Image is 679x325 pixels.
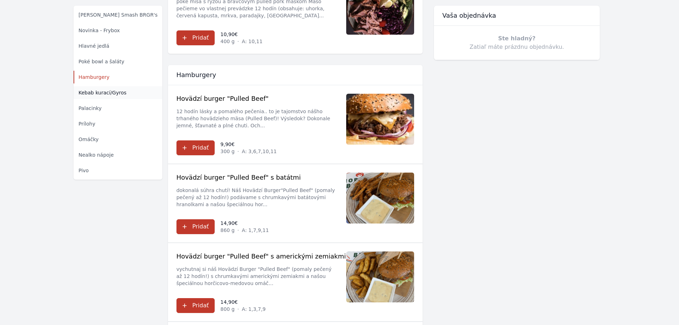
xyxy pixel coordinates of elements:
a: Hovädzí burger "Pulled Beef" s americkými zemiakmi vychutnaj si náš Hovädzí Burger "Pulled Beef" ... [176,251,346,287]
a: Hamburgery [74,71,162,83]
a: Omáčky [74,133,162,146]
span: Omáčky [79,136,99,143]
a: Novinka - Frybox [74,24,162,37]
li: Zatiaľ máte prázdnu objednávku. [434,26,600,60]
span: Palacinky [79,105,101,112]
span: Poké bowl a šaláty [79,58,124,65]
h2: Vaša objednávka [442,11,496,20]
span: Pivo [79,167,89,174]
a: Kebab kurací/Gyros [74,86,162,99]
span: Prílohy [79,120,95,127]
span: Nealko nápoje [79,151,114,158]
nav: Kategórie [74,6,162,180]
h2: Hamburgery [176,71,414,79]
a: Pivo [74,164,162,177]
a: [PERSON_NAME] Smash BRGR's [74,8,162,21]
a: Palacinky [74,102,162,115]
a: Prílohy [74,117,162,130]
span: Ste hladný? [498,35,535,42]
span: Kebab kurací/Gyros [79,89,127,96]
span: Novinka - Frybox [79,27,120,34]
a: Hovädzí burger "Pulled Beef" 12 hodín lásky a pomalého pečenia.. to je tajomstvo nášho trhaného h... [176,94,346,129]
span: [PERSON_NAME] Smash BRGR's [79,11,158,18]
a: Nealko nápoje [74,149,162,161]
a: Hovädzí burger "Pulled Beef" s batátmi dokonalá súhra chutí! Náš Hovädzí Burger"Pulled Beef" (pom... [176,173,346,208]
a: Poké bowl a šaláty [74,55,162,68]
span: Hamburgery [79,74,110,81]
a: Hlavné jedlá [74,40,162,52]
span: Hlavné jedlá [79,42,109,50]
